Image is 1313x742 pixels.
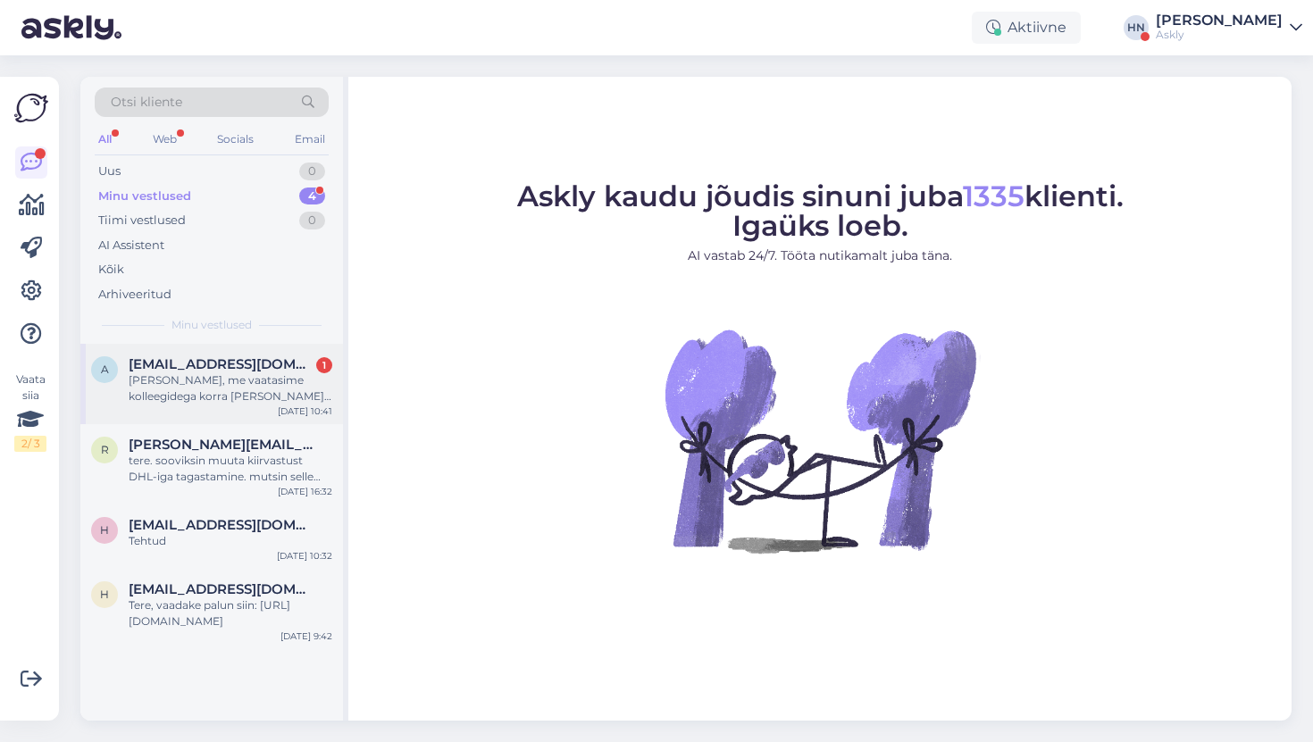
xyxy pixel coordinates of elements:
div: 2 / 3 [14,436,46,452]
div: Socials [213,128,257,151]
div: Askly [1156,28,1283,42]
div: 4 [299,188,325,205]
div: HN [1124,15,1149,40]
span: harri@atto.ee [129,517,314,533]
span: Askly kaudu jõudis sinuni juba klienti. Igaüks loeb. [517,179,1124,243]
div: 0 [299,212,325,229]
div: Email [291,128,329,151]
span: a [101,363,109,376]
div: Aktiivne [972,12,1081,44]
div: [PERSON_NAME], me vaatasime kolleegidega korra [PERSON_NAME] see [PERSON_NAME]. Kuna telefonile v... [129,372,332,404]
a: [PERSON_NAME]Askly [1156,13,1302,42]
span: hans@askly.me [129,581,314,597]
div: Web [149,128,180,151]
img: No Chat active [659,279,981,601]
div: 0 [299,163,325,180]
div: Kõik [98,261,124,279]
div: AI Assistent [98,237,164,254]
span: h [100,523,109,537]
div: Tiimi vestlused [98,212,186,229]
div: [DATE] 10:41 [278,404,332,418]
div: [PERSON_NAME] [1156,13,1283,28]
div: [DATE] 9:42 [280,629,332,643]
div: Tere, vaadake palun siin: [URL][DOMAIN_NAME] [129,597,332,629]
span: asd@asd.ee [129,356,314,372]
div: [DATE] 10:32 [277,549,332,563]
div: 1 [316,357,332,373]
div: All [95,128,115,151]
div: Tehtud [129,533,332,549]
span: reene@tupsunupsu.ee [129,437,314,453]
div: [DATE] 16:32 [278,485,332,498]
span: h [100,588,109,601]
img: Askly Logo [14,91,48,125]
span: r [101,443,109,456]
div: Vaata siia [14,371,46,452]
p: AI vastab 24/7. Tööta nutikamalt juba täna. [517,246,1124,265]
div: tere. sooviksin muuta kiirvastust DHL-iga tagastamine. mutsin selle omast arust ära, aga [PERSON_... [129,453,332,485]
span: Otsi kliente [111,93,182,112]
span: Minu vestlused [171,317,252,333]
span: 1335 [963,179,1024,213]
div: Uus [98,163,121,180]
div: Arhiveeritud [98,286,171,304]
div: Minu vestlused [98,188,191,205]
